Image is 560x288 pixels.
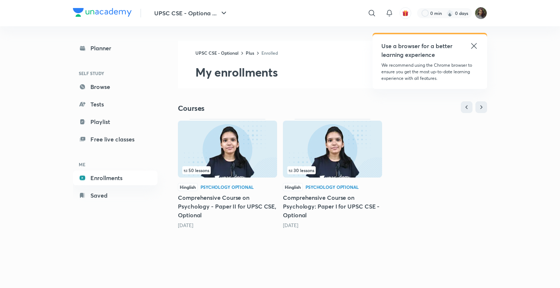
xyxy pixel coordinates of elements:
[178,121,277,178] img: Thumbnail
[261,50,278,56] a: Enrolled
[184,168,209,172] span: 50 lessons
[73,114,157,129] a: Playlist
[73,171,157,185] a: Enrollments
[283,222,382,229] div: 2 years ago
[475,7,487,19] img: priyal Jain
[178,193,277,219] h5: Comprehensive Course on Psychology - Paper II for UPSC CSE, Optional
[246,50,254,56] a: Plus
[283,193,382,219] h5: Comprehensive Course on Psychology: Paper I for UPSC CSE - Optional
[150,6,233,20] button: UPSC CSE - Optiona ...
[178,183,198,191] span: Hinglish
[182,166,273,174] div: infocontainer
[287,166,378,174] div: infosection
[73,8,132,19] a: Company Logo
[402,10,409,16] img: avatar
[178,222,277,229] div: 2 years ago
[73,97,157,112] a: Tests
[381,42,454,59] h5: Use a browser for a better learning experience
[201,185,254,189] div: Psychology Optional
[73,41,157,55] a: Planner
[195,65,487,79] h2: My enrollments
[306,185,359,189] div: Psychology Optional
[287,166,378,174] div: infocontainer
[287,166,378,174] div: left
[73,132,157,147] a: Free live classes
[381,62,478,82] p: We recommend using the Chrome browser to ensure you get the most up-to-date learning experience w...
[400,7,411,19] button: avatar
[195,50,238,56] a: UPSC CSE - Optional
[182,166,273,174] div: infosection
[73,67,157,79] h6: SELF STUDY
[178,104,332,113] h4: Courses
[182,166,273,174] div: left
[283,119,382,229] div: Comprehensive Course on Psychology: Paper I for UPSC CSE - Optional
[283,121,382,178] img: Thumbnail
[73,158,157,171] h6: ME
[283,183,303,191] span: Hinglish
[73,79,157,94] a: Browse
[289,168,314,172] span: 30 lessons
[73,188,157,203] a: Saved
[73,8,132,17] img: Company Logo
[446,9,454,17] img: streak
[178,119,277,229] div: Comprehensive Course on Psychology - Paper II for UPSC CSE, Optional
